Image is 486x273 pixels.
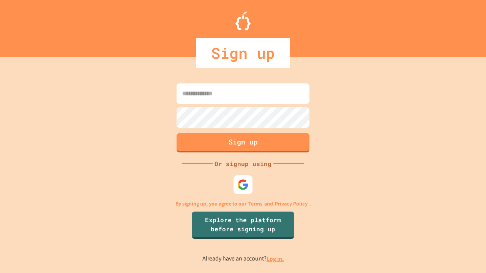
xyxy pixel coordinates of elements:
[175,200,311,208] p: By signing up, you agree to our and .
[235,11,251,30] img: Logo.svg
[267,255,284,263] a: Log in.
[192,212,294,239] a: Explore the platform before signing up
[237,179,249,190] img: google-icon.svg
[213,159,273,168] div: Or signup using
[275,200,308,208] a: Privacy Policy
[248,200,262,208] a: Terms
[177,133,309,152] button: Sign up
[196,38,290,68] div: Sign up
[202,254,284,264] p: Already have an account?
